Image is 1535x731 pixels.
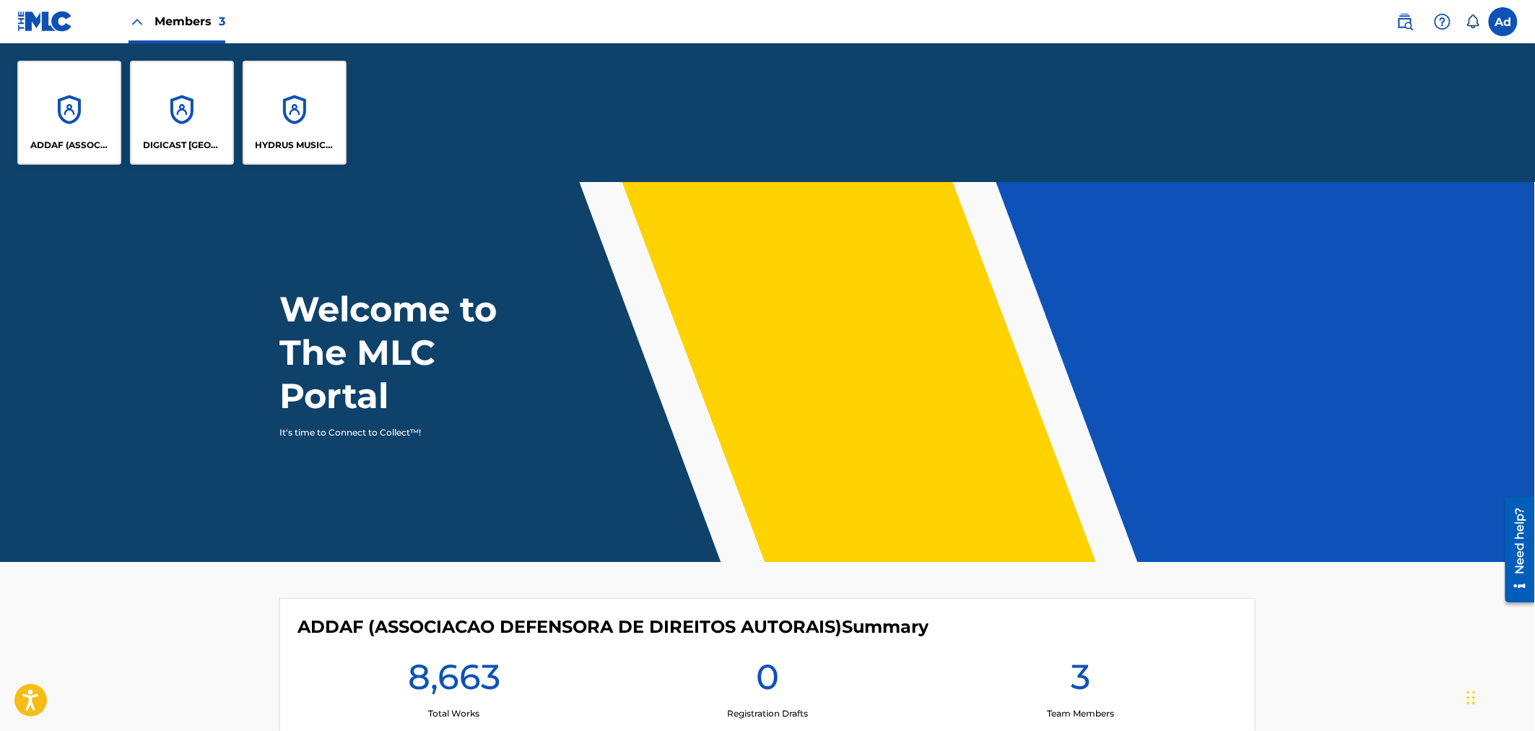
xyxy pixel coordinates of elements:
p: DIGICAST USA [143,139,222,152]
img: search [1396,13,1414,30]
p: HYDRUS MUSIC PUBLISHING LTD [256,139,334,152]
img: help [1434,13,1451,30]
div: User Menu [1489,7,1518,36]
h1: 0 [756,655,779,707]
a: Public Search [1391,7,1419,36]
h1: 3 [1071,655,1090,707]
h4: ADDAF (ASSOCIACAO DEFENSORA DE DIREITOS AUTORAIS) [297,616,929,638]
span: 3 [219,14,225,28]
img: MLC Logo [17,11,73,32]
iframe: Chat Widget [1463,662,1535,731]
p: It's time to Connect to Collect™! [279,426,530,439]
div: Drag [1467,676,1476,719]
a: AccountsDIGICAST [GEOGRAPHIC_DATA] [130,61,234,165]
p: Registration Drafts [727,707,808,720]
div: Notifications [1466,14,1480,29]
p: ADDAF (ASSOCIACAO DEFENSORA DE DIREITOS AUTORAIS) [30,139,109,152]
a: AccountsHYDRUS MUSIC PUBLISHING LTD [243,61,347,165]
p: Total Works [428,707,479,720]
iframe: Resource Center [1495,491,1535,607]
h1: 8,663 [408,655,500,707]
p: Team Members [1047,707,1114,720]
span: Members [155,13,225,30]
a: AccountsADDAF (ASSOCIACAO DEFENSORA DE DIREITOS AUTORAIS) [17,61,121,165]
h1: Welcome to The MLC Portal [279,287,549,418]
img: Close [129,13,146,30]
div: Help [1428,7,1457,36]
